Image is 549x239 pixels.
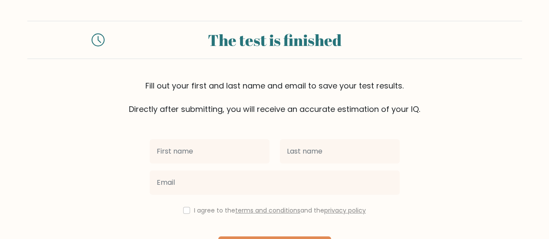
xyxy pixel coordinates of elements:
[280,139,400,164] input: Last name
[27,80,522,115] div: Fill out your first and last name and email to save your test results. Directly after submitting,...
[194,206,366,215] label: I agree to the and the
[115,28,434,52] div: The test is finished
[235,206,300,215] a: terms and conditions
[150,170,400,195] input: Email
[150,139,270,164] input: First name
[324,206,366,215] a: privacy policy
